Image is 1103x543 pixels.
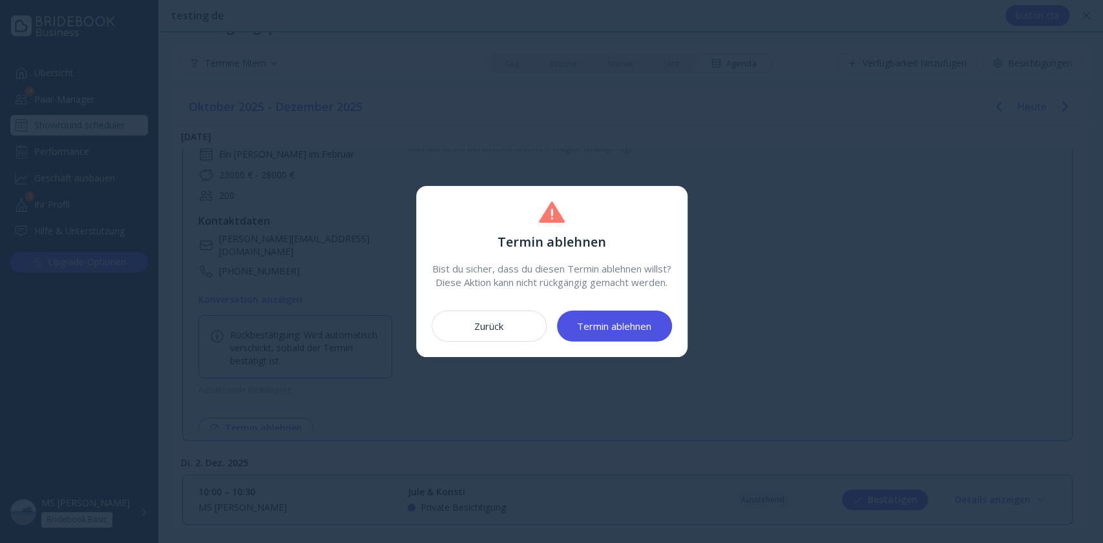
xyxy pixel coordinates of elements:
div: Zurück [474,321,503,331]
div: Bist du sicher, dass du diesen Termin ablehnen willst? Diese Aktion kann nicht rückgängig gemacht... [432,262,672,290]
div: Termin ablehnen [432,233,672,252]
button: Termin ablehnen [557,311,672,342]
button: Zurück [432,311,547,342]
div: Termin ablehnen [577,321,651,331]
